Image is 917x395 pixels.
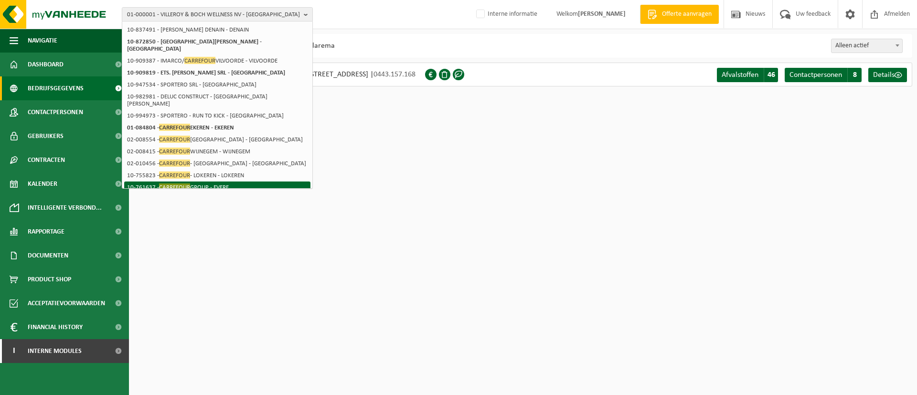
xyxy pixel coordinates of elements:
span: Interne modules [28,339,82,363]
li: 02-008554 - [GEOGRAPHIC_DATA] - [GEOGRAPHIC_DATA] [124,134,310,146]
span: CARREFOUR [159,171,190,179]
span: Acceptatievoorwaarden [28,291,105,315]
li: Vlarema [292,39,335,53]
span: 8 [847,68,862,82]
a: Offerte aanvragen [640,5,719,24]
span: CARREFOUR [184,57,215,64]
span: Afvalstoffen [722,71,758,79]
li: 02-008415 - WIJNEGEM - WIJNEGEM [124,146,310,158]
button: 01-000001 - VILLEROY & BOCH WELLNESS NV - [GEOGRAPHIC_DATA] [122,7,313,21]
a: Afvalstoffen 46 [717,68,778,82]
span: Gebruikers [28,124,64,148]
span: 46 [764,68,778,82]
li: 10-755823 - - LOKEREN - LOKEREN [124,170,310,181]
span: 0443.157.168 [373,71,416,78]
li: 10-837491 - [PERSON_NAME] DENAIN - DENAIN [124,24,310,36]
span: CARREFOUR [159,160,190,167]
a: Contactpersonen 8 [785,68,862,82]
li: 02-010456 - - [GEOGRAPHIC_DATA] - [GEOGRAPHIC_DATA] [124,158,310,170]
span: Kalender [28,172,57,196]
span: Dashboard [28,53,64,76]
span: Rapportage [28,220,64,244]
span: CARREFOUR [159,148,190,155]
span: CARREFOUR [159,136,190,143]
span: I [10,339,18,363]
li: 10-982981 - DELUC CONSTRUCT - [GEOGRAPHIC_DATA][PERSON_NAME] [124,91,310,110]
span: Product Shop [28,267,71,291]
span: Details [873,71,895,79]
span: 01-000001 - VILLEROY & BOCH WELLNESS NV - [GEOGRAPHIC_DATA] [127,8,300,22]
strong: [PERSON_NAME] [578,11,626,18]
li: 10-761637 - GROUP - EVERE [124,181,310,193]
span: Alleen actief [832,39,902,53]
li: 10-909387 - IMARCO/ VILVOORDE - VILVOORDE [124,55,310,67]
li: 10-947534 - SPORTERO SRL - [GEOGRAPHIC_DATA] [124,79,310,91]
span: CARREFOUR [159,183,190,191]
label: Interne informatie [474,7,537,21]
span: Offerte aanvragen [660,10,714,19]
strong: 10-872850 - [GEOGRAPHIC_DATA][PERSON_NAME] - [GEOGRAPHIC_DATA] [127,39,262,52]
a: Details [868,68,907,82]
span: Contactpersonen [28,100,83,124]
span: Intelligente verbond... [28,196,102,220]
span: Contracten [28,148,65,172]
span: Contactpersonen [789,71,842,79]
span: Documenten [28,244,68,267]
strong: 01-084804 - EKEREN - EKEREN [127,124,234,131]
span: CARREFOUR [159,124,190,131]
span: Financial History [28,315,83,339]
span: Navigatie [28,29,57,53]
strong: 10-909819 - ETS. [PERSON_NAME] SRL - [GEOGRAPHIC_DATA] [127,70,285,76]
li: 10-994973 - SPORTERO - RUN TO KICK - [GEOGRAPHIC_DATA] [124,110,310,122]
span: Bedrijfsgegevens [28,76,84,100]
